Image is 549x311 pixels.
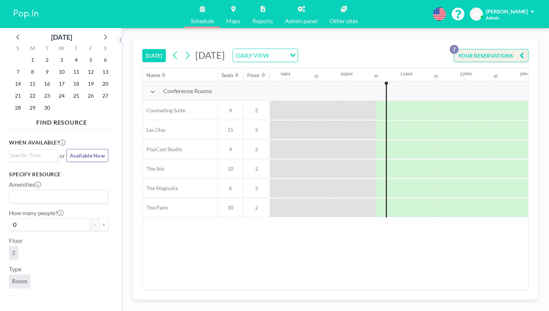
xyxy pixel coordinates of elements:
span: 15 [218,126,243,133]
div: W [55,44,69,54]
div: T [69,44,83,54]
label: Amenities [9,181,41,188]
span: 2 [244,185,270,192]
span: 4 [218,146,243,153]
span: Tuesday, September 16, 2025 [42,79,52,89]
div: Floor [247,72,260,79]
div: Search for option [9,190,108,203]
span: Thursday, September 18, 2025 [71,79,81,89]
div: S [98,44,112,54]
span: 2 [244,107,270,114]
span: Tuesday, September 23, 2025 [42,91,52,101]
span: 30 [218,204,243,211]
span: [DATE] [195,49,225,61]
span: Sunday, September 21, 2025 [13,91,23,101]
div: 9AM [280,71,290,77]
span: Maps [226,18,241,24]
span: [PERSON_NAME] [486,8,528,15]
div: 30 [493,74,498,79]
div: Search for option [9,150,58,161]
span: Sunday, September 28, 2025 [13,103,23,113]
div: 30 [434,74,438,79]
p: 7 [450,45,459,54]
input: Search for option [10,151,53,159]
span: Friday, September 5, 2025 [86,55,96,65]
span: Wednesday, September 3, 2025 [56,55,67,65]
span: Friday, September 19, 2025 [86,79,96,89]
div: 30 [374,74,378,79]
span: Room [12,277,27,285]
div: Search for option [233,49,298,62]
label: Floor [9,237,23,244]
div: 10AM [340,71,353,77]
span: Saturday, September 20, 2025 [100,79,111,89]
span: Monday, September 15, 2025 [27,79,38,89]
span: MP [472,11,481,18]
div: T [40,44,55,54]
button: [DATE] [142,49,166,62]
span: Admin [486,15,499,21]
span: Monday, September 1, 2025 [27,55,38,65]
label: Type [9,265,21,273]
span: Wednesday, September 10, 2025 [56,67,67,77]
span: 2 [244,126,270,133]
span: The Palm [143,204,168,211]
span: Admin panel [285,18,317,24]
span: Las Olas [143,126,165,133]
span: Counseling Suite [143,107,185,114]
span: Sunday, September 7, 2025 [13,67,23,77]
span: Thursday, September 4, 2025 [71,55,81,65]
span: Tuesday, September 9, 2025 [42,67,52,77]
span: Sunday, September 14, 2025 [13,79,23,89]
label: How many people? [9,209,63,217]
button: + [99,218,108,231]
div: 1PM [519,71,529,77]
span: 4 [218,107,243,114]
span: Tuesday, September 2, 2025 [42,55,52,65]
h3: Specify resource [9,171,108,178]
img: organization-logo [12,7,40,22]
span: Monday, September 8, 2025 [27,67,38,77]
span: Saturday, September 6, 2025 [100,55,111,65]
div: 11AM [400,71,412,77]
span: Available Now [70,152,105,159]
span: DAILY VIEW [235,51,270,60]
span: Reports [252,18,273,24]
div: Seats [221,72,233,79]
input: Search for option [271,51,285,60]
div: S [11,44,25,54]
input: Search for option [10,192,104,201]
span: Saturday, September 27, 2025 [100,91,111,101]
span: 2 [12,249,15,256]
button: Available Now [66,149,108,162]
span: Tuesday, September 30, 2025 [42,103,52,113]
span: The Magnolia [143,185,178,192]
span: Saturday, September 13, 2025 [100,67,111,77]
button: - [90,218,99,231]
span: Thursday, September 25, 2025 [71,91,81,101]
span: Conference Rooms [163,87,212,95]
div: 30 [314,74,319,79]
div: F [83,44,98,54]
div: Name [146,72,160,79]
div: [DATE] [51,32,72,42]
span: 10 [218,165,243,172]
div: 12PM [460,71,472,77]
span: Monday, September 22, 2025 [27,91,38,101]
span: 6 [218,185,243,192]
span: Monday, September 29, 2025 [27,103,38,113]
button: YOUR RESERVATIONS7 [454,49,528,62]
span: Wednesday, September 17, 2025 [56,79,67,89]
span: 2 [244,146,270,153]
span: 2 [244,165,270,172]
span: Other sites [329,18,358,24]
label: Name [9,294,24,301]
span: The Ibis [143,165,164,172]
h4: FIND RESOURCE [9,116,114,126]
span: PopCast Studio [143,146,182,153]
span: or [59,152,65,159]
span: Friday, September 12, 2025 [86,67,96,77]
span: 2 [244,204,270,211]
div: M [25,44,40,54]
span: Friday, September 26, 2025 [86,91,96,101]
